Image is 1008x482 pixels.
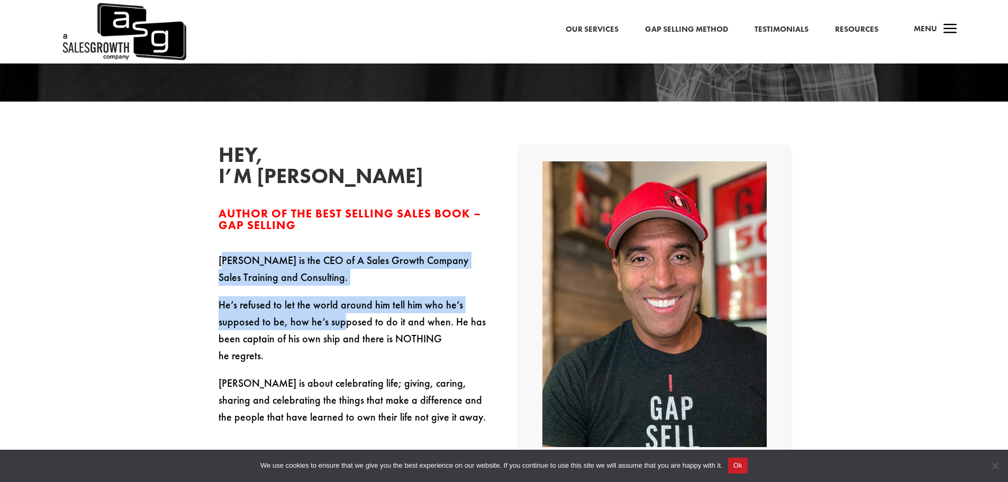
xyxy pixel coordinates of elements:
img: Headshot and Bio - Preferred Headshot [542,161,767,447]
a: Resources [835,23,878,37]
p: He’s refused to let the world around him tell him who he’s supposed to be, how he’s supposed to d... [219,296,488,375]
a: Testimonials [755,23,809,37]
span: a [940,19,961,40]
span: We use cookies to ensure that we give you the best experience on our website. If you continue to ... [260,460,722,471]
a: Gap Selling Method [645,23,728,37]
h2: Hey, I’m [PERSON_NAME] [219,144,377,192]
span: No [989,460,1000,471]
a: Our Services [566,23,619,37]
span: Menu [914,23,937,34]
button: Ok [728,458,748,474]
p: [PERSON_NAME] is the CEO of A Sales Growth Company Sales Training and Consulting. [219,252,488,296]
span: Author of the Best Selling Sales Book – Gap Selling [219,206,481,233]
p: [PERSON_NAME] is about celebrating life; giving, caring, sharing and celebrating the things that ... [219,375,488,425]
